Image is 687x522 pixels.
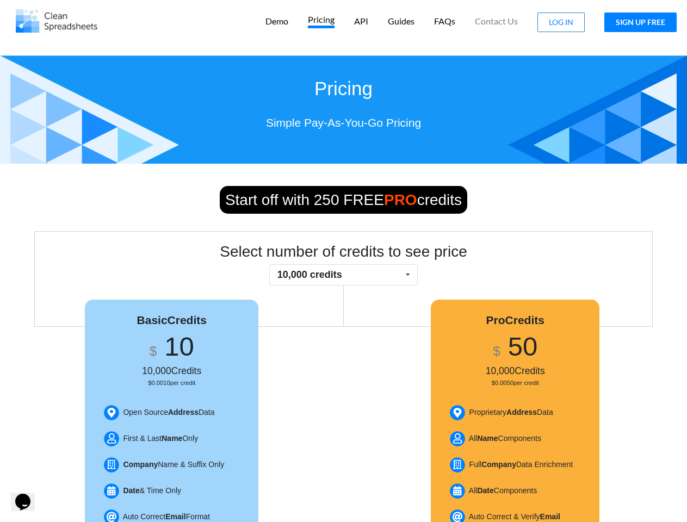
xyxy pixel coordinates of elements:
b: Company [481,460,516,469]
span: $ [150,344,157,358]
b: Date [123,486,139,495]
span: All Components [469,434,541,443]
span: First & Last Only [123,434,198,443]
button: LOG IN [537,13,585,32]
h1: 50 [444,331,586,363]
b: Email [540,512,560,521]
b: Address [168,408,199,417]
iframe: chat widget [11,478,46,511]
img: Company.png [450,457,465,473]
span: All Components [469,486,537,495]
h4: Basic Credits [98,313,245,327]
span: LOG IN [549,17,573,27]
p: Pricing [308,14,335,28]
span: Name & Suffix Only [123,460,224,469]
h1: 10 [98,331,245,363]
img: Name.png [450,431,465,446]
img: Date.png [450,483,465,499]
img: Address.png [450,405,465,420]
span: Full Data Enrichment [469,460,573,469]
h4: Pro Credits [444,313,586,327]
b: Email [165,512,185,521]
img: Logo.png [16,9,97,33]
p: API [354,16,368,27]
img: Date.png [104,483,119,499]
span: Simple Pay-As-You-Go Pricing [266,116,421,129]
small: $0.0050 per credit [492,380,539,386]
img: Name.png [104,431,119,446]
b: Name [477,434,498,443]
b: Company [123,460,158,469]
h5: 10,000 Credits [444,365,586,377]
b: Address [506,408,537,417]
span: $ [493,344,500,358]
p: Demo [265,16,288,27]
b: PRO [384,191,417,208]
h2: Select number of credits to see price [46,243,641,261]
span: 10,000 credits [277,269,342,280]
small: $0.0010 per credit [148,380,195,386]
b: Date [477,486,493,495]
h5: 10,000 Credits [98,365,245,377]
span: Start off with 250 FREE credits [220,186,467,214]
img: Company.png [104,457,119,473]
p: Guides [388,16,414,27]
img: Address.png [104,405,119,420]
span: Contact Us [475,17,518,26]
button: SIGN UP FREE [604,13,677,32]
span: Proprietary Data [469,408,553,417]
span: Auto Correct & Verify [469,512,560,521]
span: Auto Correct Format [123,512,210,521]
p: FAQs [434,16,455,27]
span: Open Source Data [123,408,214,417]
span: & Time Only [123,486,181,495]
b: Name [162,434,182,443]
